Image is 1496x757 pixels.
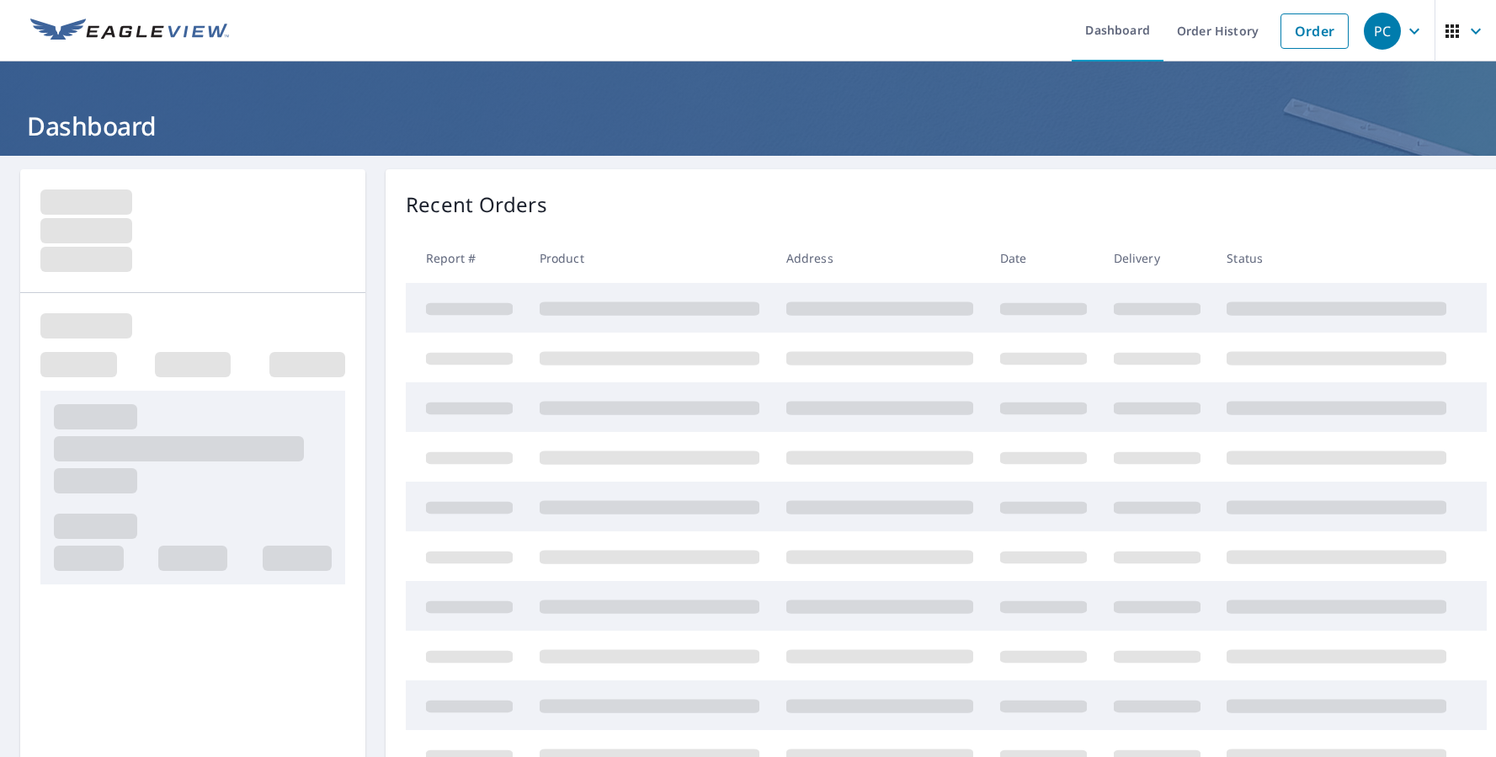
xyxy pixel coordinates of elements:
[406,233,526,283] th: Report #
[1213,233,1460,283] th: Status
[773,233,987,283] th: Address
[1100,233,1214,283] th: Delivery
[406,189,547,220] p: Recent Orders
[1364,13,1401,50] div: PC
[20,109,1476,143] h1: Dashboard
[1280,13,1349,49] a: Order
[526,233,773,283] th: Product
[30,19,229,44] img: EV Logo
[987,233,1100,283] th: Date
